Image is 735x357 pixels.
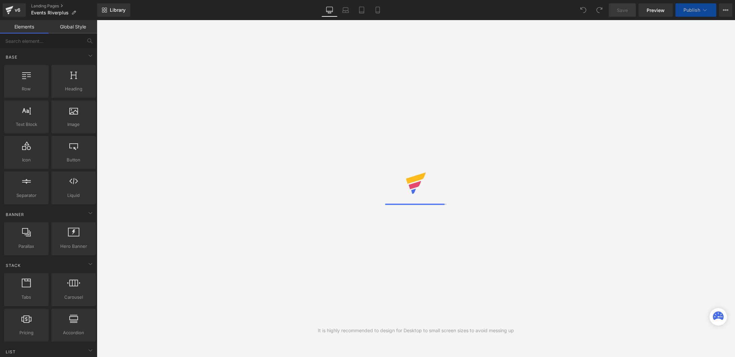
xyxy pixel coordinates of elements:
button: Undo [577,3,590,17]
span: Base [5,54,18,60]
span: Banner [5,211,25,218]
span: Separator [6,192,47,199]
a: Desktop [321,3,338,17]
a: Preview [639,3,673,17]
a: v6 [3,3,26,17]
span: Liquid [53,192,94,199]
span: Preview [647,7,665,14]
a: Global Style [49,20,97,33]
a: Mobile [370,3,386,17]
span: Accordion [53,329,94,336]
span: Stack [5,262,21,269]
span: Events Riverplus [31,10,69,15]
span: Save [617,7,628,14]
a: New Library [97,3,130,17]
button: More [719,3,732,17]
a: Landing Pages [31,3,97,9]
button: Publish [675,3,716,17]
span: Row [6,85,47,92]
span: Text Block [6,121,47,128]
span: Icon [6,156,47,163]
span: Image [53,121,94,128]
div: v6 [13,6,22,14]
span: Carousel [53,294,94,301]
span: Hero Banner [53,243,94,250]
span: Pricing [6,329,47,336]
a: Tablet [354,3,370,17]
span: List [5,349,16,355]
span: Publish [683,7,700,13]
span: Heading [53,85,94,92]
span: Tabs [6,294,47,301]
a: Laptop [338,3,354,17]
div: It is highly recommended to design for Desktop to small screen sizes to avoid messing up [318,327,514,334]
span: Button [53,156,94,163]
button: Redo [593,3,606,17]
span: Parallax [6,243,47,250]
span: Library [110,7,126,13]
